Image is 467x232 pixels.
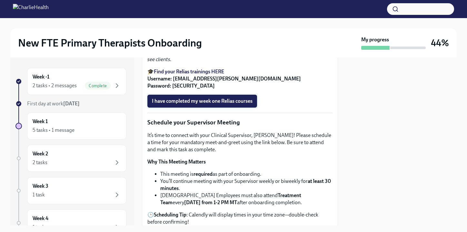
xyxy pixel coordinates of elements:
li: This meeting is as part of onboarding. [160,171,333,178]
div: 2 tasks [33,159,47,166]
em: These trainings must be completed before Compliance can officially clear you to see clients. [147,49,324,62]
button: I have completed my week one Relias courses [147,95,257,108]
div: 1 task [33,224,45,231]
strong: at least 30 minutes [160,178,331,191]
p: It’s time to connect with your Clinical Supervisor, [PERSON_NAME]! Please schedule a time for you... [147,132,333,153]
strong: [DATE] [63,100,80,107]
li: [DEMOGRAPHIC_DATA] Employees must also attend every after onboarding completion. [160,192,333,206]
span: I have completed my week one Relias courses [152,98,253,104]
img: CharlieHealth [13,4,49,14]
span: Complete [85,83,111,88]
h2: New FTE Primary Therapists Onboarding [18,37,202,49]
p: 🎓 [147,68,333,90]
div: 1 task [33,191,45,198]
span: First day at work [27,100,80,107]
a: Week -12 tasks • 2 messagesComplete [15,68,126,95]
a: First day at work[DATE] [15,100,126,107]
p: 🕒 : Calendly will display times in your time zone—double-check before confirming! [147,211,333,226]
li: You’ll continue meeting with your Supervisor weekly or biweekly for . [160,178,333,192]
a: Find your Relias trainings HERE [154,69,224,75]
strong: Username: [EMAIL_ADDRESS][PERSON_NAME][DOMAIN_NAME] Password: [SECURITY_DATA] [147,76,301,89]
h6: Week 1 [33,118,48,125]
a: Week 31 task [15,177,126,204]
strong: Scheduling Tip [154,212,186,218]
h6: Week 3 [33,183,48,190]
strong: Treatment Team [160,192,301,206]
strong: Why This Meeting Matters [147,159,206,165]
h6: Week 2 [33,150,48,157]
a: Week 22 tasks [15,145,126,172]
h6: Week 4 [33,215,48,222]
strong: My progress [361,36,389,43]
div: 5 tasks • 1 message [33,127,75,134]
h3: 44% [431,37,449,49]
h6: Week -1 [33,73,49,80]
p: Schedule your Supervisor Meeting [147,118,333,127]
div: 2 tasks • 2 messages [33,82,77,89]
a: Week 15 tasks • 1 message [15,112,126,140]
strong: [DATE] from 1-2 PM MT [184,199,237,206]
strong: required [194,171,213,177]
